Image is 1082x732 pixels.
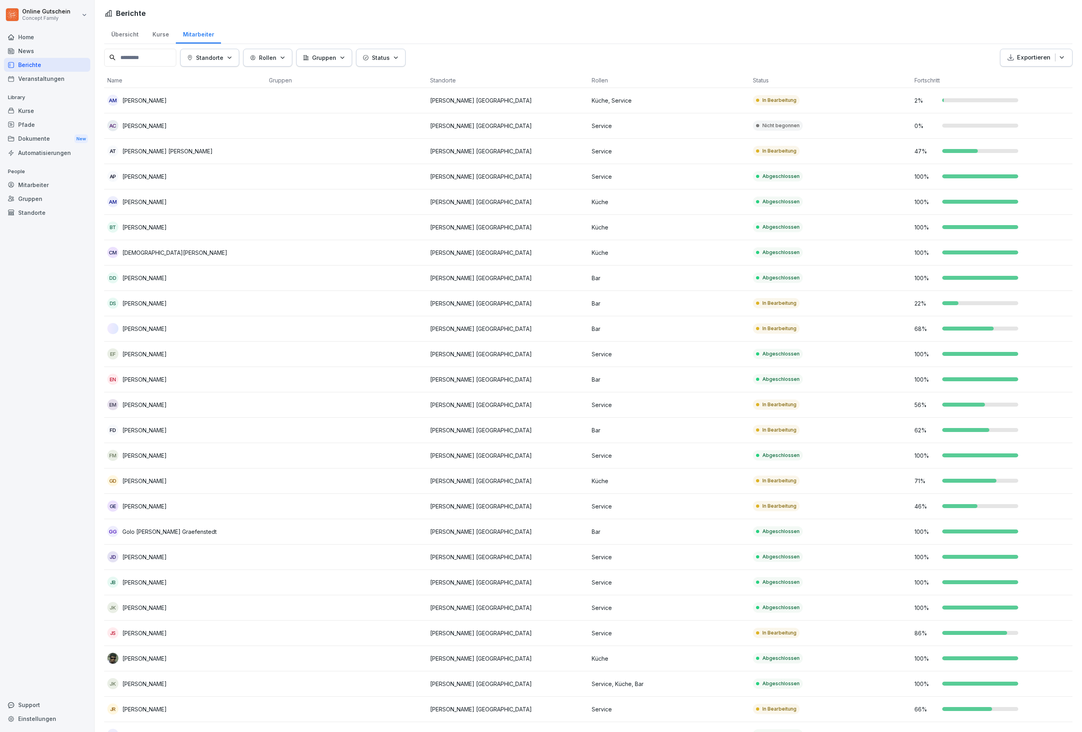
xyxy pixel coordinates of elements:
p: [PERSON_NAME] [122,578,167,587]
div: AP [107,171,118,182]
p: Abgeschlossen [762,198,800,205]
p: [PERSON_NAME] [GEOGRAPHIC_DATA] [430,527,585,536]
p: 22 % [914,299,938,308]
div: GE [107,501,118,512]
p: [PERSON_NAME] [122,325,167,333]
th: Gruppen [266,73,427,88]
p: Service [592,172,747,181]
p: Gruppen [312,54,336,62]
div: GD [107,475,118,486]
div: JB [107,577,118,588]
p: [PERSON_NAME] [122,299,167,308]
div: Übersicht [104,23,145,44]
p: [PERSON_NAME] [GEOGRAPHIC_DATA] [430,198,585,206]
div: Kurse [145,23,176,44]
div: Veranstaltungen [4,72,90,86]
p: [PERSON_NAME] [PERSON_NAME] [122,147,213,155]
th: Standorte [427,73,589,88]
th: Name [104,73,266,88]
img: mjsudl9gy282zcqwpsirb0zf.png [107,653,118,664]
p: Service [592,578,747,587]
p: [PERSON_NAME] [GEOGRAPHIC_DATA] [430,654,585,663]
p: Abgeschlossen [762,553,800,560]
p: 100 % [914,604,938,612]
p: [DEMOGRAPHIC_DATA][PERSON_NAME] [122,248,227,257]
p: [PERSON_NAME] [GEOGRAPHIC_DATA] [430,248,585,257]
p: [PERSON_NAME] [GEOGRAPHIC_DATA] [430,96,585,105]
button: Status [356,49,406,67]
p: [PERSON_NAME] [GEOGRAPHIC_DATA] [430,629,585,637]
a: Home [4,30,90,44]
p: Service [592,705,747,713]
p: [PERSON_NAME] [GEOGRAPHIC_DATA] [430,299,585,308]
div: FM [107,450,118,461]
th: Fortschritt [911,73,1073,88]
p: In Bearbeitung [762,426,796,434]
p: [PERSON_NAME] [GEOGRAPHIC_DATA] [430,375,585,384]
p: 100 % [914,553,938,561]
p: Abgeschlossen [762,274,800,281]
p: In Bearbeitung [762,503,796,510]
p: Abgeschlossen [762,452,800,459]
p: Abgeschlossen [762,655,800,662]
p: [PERSON_NAME] [122,401,167,409]
p: Service [592,451,747,460]
p: Nicht begonnen [762,122,800,129]
p: Service [592,147,747,155]
p: Golo [PERSON_NAME] Graefenstedt [122,527,217,536]
div: EN [107,374,118,385]
p: [PERSON_NAME] [GEOGRAPHIC_DATA] [430,172,585,181]
p: Küche [592,248,747,257]
div: JD [107,551,118,562]
p: [PERSON_NAME] [GEOGRAPHIC_DATA] [430,426,585,434]
a: Gruppen [4,192,90,206]
p: Status [372,54,390,62]
p: 100 % [914,248,938,257]
p: [PERSON_NAME] [GEOGRAPHIC_DATA] [430,223,585,231]
div: Kurse [4,104,90,118]
p: [PERSON_NAME] [GEOGRAPHIC_DATA] [430,502,585,510]
p: 100 % [914,451,938,460]
a: DokumenteNew [4,132,90,146]
p: Küche [592,223,747,231]
div: Pfade [4,118,90,132]
p: Service [592,350,747,358]
p: Standorte [196,54,223,62]
p: Library [4,91,90,104]
div: JS [107,627,118,638]
p: In Bearbeitung [762,629,796,636]
p: 71 % [914,477,938,485]
p: 100 % [914,350,938,358]
th: Rollen [589,73,750,88]
p: Bar [592,299,747,308]
p: 47 % [914,147,938,155]
h1: Berichte [116,8,146,19]
div: BT [107,222,118,233]
p: In Bearbeitung [762,705,796,713]
p: [PERSON_NAME] [122,680,167,688]
p: Service [592,502,747,510]
p: 66 % [914,705,938,713]
p: [PERSON_NAME] [GEOGRAPHIC_DATA] [430,578,585,587]
p: 86 % [914,629,938,637]
p: [PERSON_NAME] [GEOGRAPHIC_DATA] [430,274,585,282]
p: [PERSON_NAME] [GEOGRAPHIC_DATA] [430,350,585,358]
p: 100 % [914,198,938,206]
p: Abgeschlossen [762,680,800,687]
th: Status [750,73,911,88]
button: Standorte [180,49,239,67]
a: Mitarbeiter [4,178,90,192]
div: JR [107,703,118,715]
div: DD [107,272,118,283]
div: AM [107,95,118,106]
p: 68 % [914,325,938,333]
p: [PERSON_NAME] [122,122,167,130]
p: In Bearbeitung [762,401,796,408]
div: CM [107,247,118,258]
p: Service [592,553,747,561]
a: Einstellungen [4,712,90,726]
p: [PERSON_NAME] [GEOGRAPHIC_DATA] [430,451,585,460]
button: Exportieren [1000,49,1072,67]
p: Küche, Service [592,96,747,105]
